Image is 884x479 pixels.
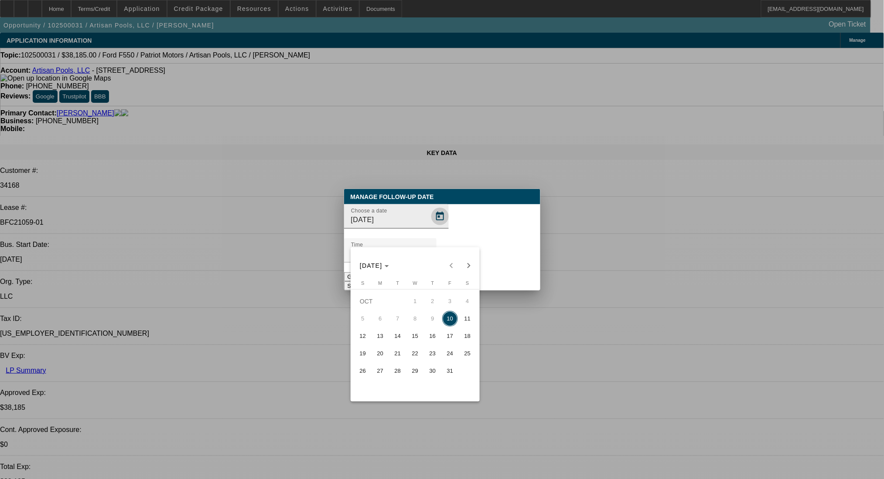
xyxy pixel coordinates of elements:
button: October 22, 2025 [406,345,424,362]
button: October 5, 2025 [354,310,372,327]
button: Choose month and year [356,258,393,273]
button: October 13, 2025 [372,327,389,345]
span: S [361,280,364,286]
span: 1 [407,293,423,309]
span: 2 [425,293,440,309]
span: 20 [372,346,388,361]
button: October 21, 2025 [389,345,406,362]
span: 11 [460,311,475,327]
button: October 20, 2025 [372,345,389,362]
span: 6 [372,311,388,327]
span: [DATE] [360,262,382,269]
span: 27 [372,363,388,379]
button: October 8, 2025 [406,310,424,327]
button: October 30, 2025 [424,362,441,380]
span: 15 [407,328,423,344]
button: October 4, 2025 [459,293,476,310]
button: October 1, 2025 [406,293,424,310]
button: October 26, 2025 [354,362,372,380]
span: 22 [407,346,423,361]
span: 31 [442,363,458,379]
span: 26 [355,363,371,379]
button: October 6, 2025 [372,310,389,327]
span: 8 [407,311,423,327]
span: W [413,280,417,286]
button: October 10, 2025 [441,310,459,327]
button: October 11, 2025 [459,310,476,327]
span: 10 [442,311,458,327]
span: S [466,280,469,286]
span: 13 [372,328,388,344]
span: 21 [390,346,406,361]
button: October 19, 2025 [354,345,372,362]
button: October 18, 2025 [459,327,476,345]
button: October 14, 2025 [389,327,406,345]
button: October 17, 2025 [441,327,459,345]
span: 23 [425,346,440,361]
button: Next month [460,257,478,274]
span: 25 [460,346,475,361]
span: T [396,280,399,286]
span: 9 [425,311,440,327]
span: 3 [442,293,458,309]
span: 18 [460,328,475,344]
span: 24 [442,346,458,361]
span: 5 [355,311,371,327]
span: 14 [390,328,406,344]
span: F [448,280,451,286]
span: 4 [460,293,475,309]
button: October 23, 2025 [424,345,441,362]
span: 30 [425,363,440,379]
span: 7 [390,311,406,327]
span: 28 [390,363,406,379]
button: October 27, 2025 [372,362,389,380]
td: OCT [354,293,406,310]
span: M [378,280,382,286]
button: October 7, 2025 [389,310,406,327]
span: 29 [407,363,423,379]
button: October 3, 2025 [441,293,459,310]
button: October 25, 2025 [459,345,476,362]
button: October 9, 2025 [424,310,441,327]
span: T [431,280,434,286]
button: October 16, 2025 [424,327,441,345]
button: October 24, 2025 [441,345,459,362]
button: October 28, 2025 [389,362,406,380]
span: 12 [355,328,371,344]
span: 17 [442,328,458,344]
span: 19 [355,346,371,361]
button: October 2, 2025 [424,293,441,310]
button: October 29, 2025 [406,362,424,380]
button: October 31, 2025 [441,362,459,380]
span: 16 [425,328,440,344]
button: October 12, 2025 [354,327,372,345]
button: October 15, 2025 [406,327,424,345]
